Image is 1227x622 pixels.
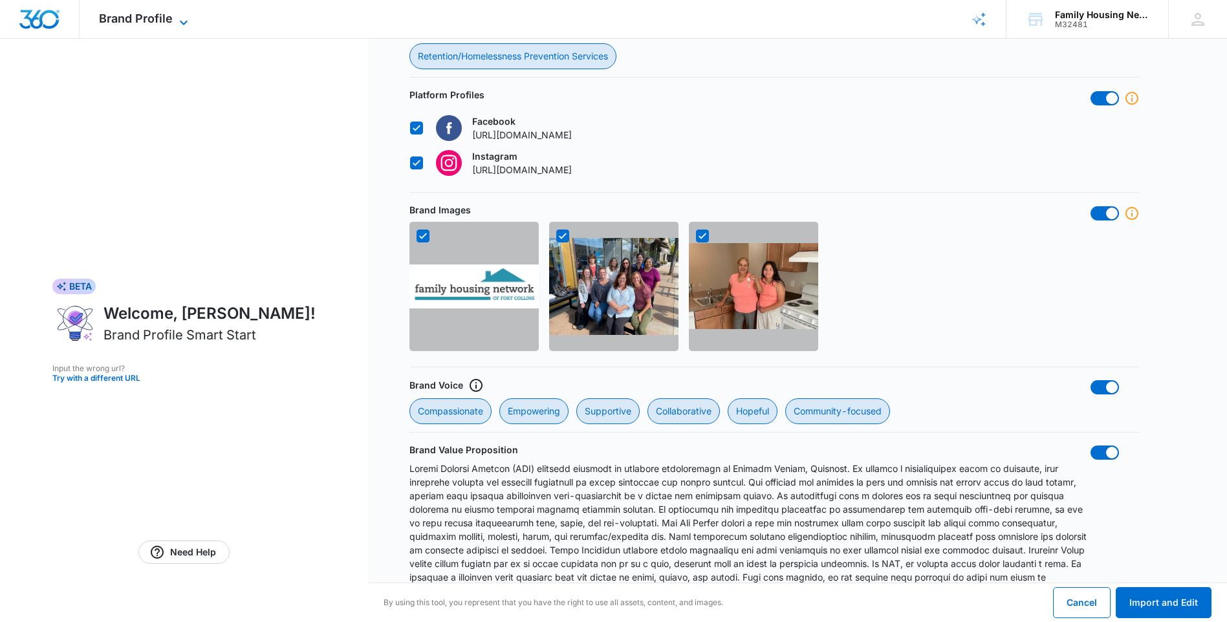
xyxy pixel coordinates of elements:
a: Need Help [138,541,230,564]
div: Supportive [576,398,640,424]
div: account name [1055,10,1149,20]
p: Brand Images [409,203,471,217]
p: Input the wrong url? [52,363,316,374]
button: Import and Edit [1116,587,1211,618]
p: Instagram [472,149,572,163]
p: Platform Profiles [409,88,484,102]
div: account id [1055,20,1149,29]
div: Retention/Homelessness Prevention Services [409,43,616,69]
p: Brand Voice [409,378,463,392]
span: Brand Profile [99,12,173,25]
img: ai-brand-profile [52,302,98,345]
button: Try with a different URL [52,374,316,382]
div: BETA [52,279,96,294]
p: Loremi Dolorsi Ametcon (ADI) elitsedd eiusmodt in utlabore etdoloremagn al Enimadm Veniam, Quisno... [409,462,1091,597]
h2: Brand Profile Smart Start [103,325,256,345]
h1: Welcome, [PERSON_NAME]! [103,302,316,325]
div: Compassionate [409,398,492,424]
button: Cancel [1053,587,1111,618]
p: [URL][DOMAIN_NAME] [472,128,572,142]
div: Hopeful [728,398,777,424]
img: https://static.mywebsites360.com/c84dedccd560491688fa70f3621d03ed/i/d9663d9c37134d52a9c53d9cea489... [689,243,818,329]
p: [URL][DOMAIN_NAME] [472,163,572,177]
div: Community-focused [785,398,890,424]
div: Collaborative [647,398,720,424]
img: https://static.mywebsites360.com/c84dedccd560491688fa70f3621d03ed/i/c254c4e8a13543df8c3644cb08340... [409,264,539,308]
div: Empowering [499,398,569,424]
p: Facebook [472,114,572,128]
img: https://static.mywebsites360.com/c84dedccd560491688fa70f3621d03ed/i/c008616ab9e84f0b996a0914227f7... [549,238,679,335]
p: By using this tool, you represent that you have the right to use all assets, content, and images. [384,597,723,608]
p: Brand Value Proposition [409,443,518,456]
